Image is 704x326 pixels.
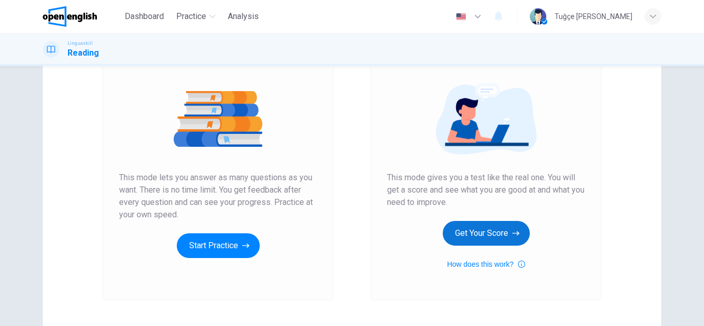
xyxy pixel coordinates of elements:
[228,10,259,23] span: Analysis
[176,10,206,23] span: Practice
[443,221,530,246] button: Get Your Score
[125,10,164,23] span: Dashboard
[43,6,97,27] img: OpenEnglish logo
[224,7,263,26] button: Analysis
[530,8,546,25] img: Profile picture
[172,7,220,26] button: Practice
[43,6,121,27] a: OpenEnglish logo
[121,7,168,26] button: Dashboard
[387,171,585,209] span: This mode gives you a test like the real one. You will get a score and see what you are good at a...
[68,47,99,59] h1: Reading
[447,258,525,270] button: How does this work?
[119,171,317,221] span: This mode lets you answer as many questions as you want. There is no time limit. You get feedback...
[177,233,260,258] button: Start Practice
[555,10,632,23] div: Tuğçe [PERSON_NAME]
[68,40,93,47] span: Linguaskill
[455,13,467,21] img: en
